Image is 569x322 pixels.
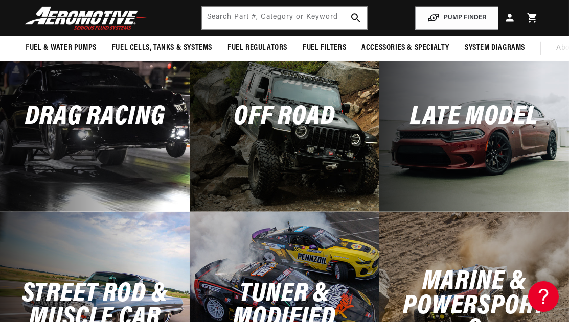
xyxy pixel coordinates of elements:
img: Aeromotive [22,6,150,30]
summary: Fuel Regulators [220,36,295,60]
input: Search by Part Number, Category or Keyword [202,7,367,29]
summary: Fuel Filters [295,36,354,60]
span: Fuel Regulators [227,43,287,54]
span: System Diagrams [465,43,525,54]
span: Fuel & Water Pumps [26,43,97,54]
button: search button [345,7,367,29]
h2: Off Road [234,105,335,129]
h2: Drag Racing [25,105,165,129]
button: PUMP FINDER [415,7,498,30]
summary: Fuel & Water Pumps [18,36,104,60]
span: Fuel Filters [303,43,346,54]
summary: System Diagrams [457,36,533,60]
a: Off Road [190,22,379,212]
h2: Late Model [410,105,538,129]
span: Fuel Cells, Tanks & Systems [112,43,212,54]
summary: Accessories & Specialty [354,36,457,60]
a: Late Model [379,22,569,212]
span: Accessories & Specialty [361,43,449,54]
summary: Fuel Cells, Tanks & Systems [104,36,220,60]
